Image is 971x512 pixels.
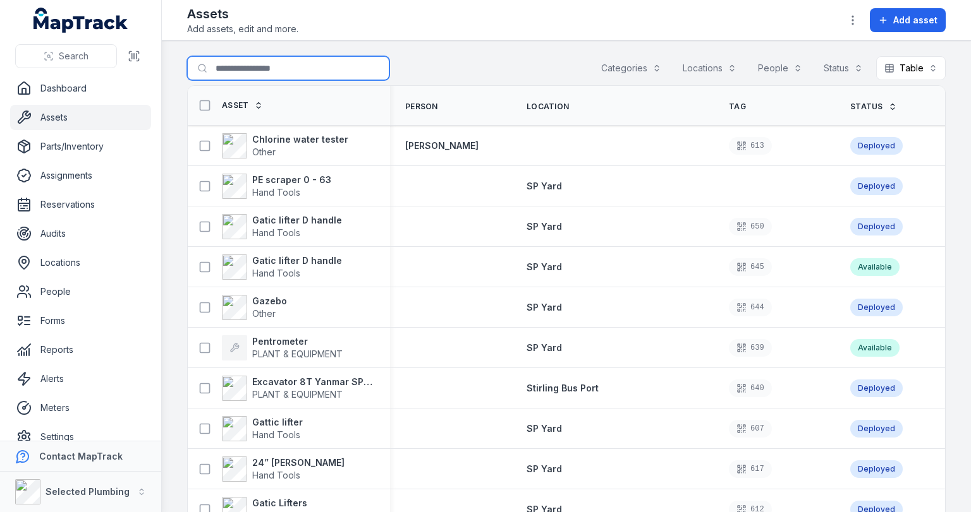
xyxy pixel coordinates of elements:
[10,424,151,449] a: Settings
[10,134,151,159] a: Parts/Inventory
[729,420,772,438] div: 607
[729,258,772,276] div: 645
[252,429,300,440] span: Hand Tools
[222,174,331,199] a: PE scraper 0 - 63Hand Tools
[729,299,772,316] div: 644
[750,56,810,80] button: People
[893,14,937,27] span: Add asset
[850,379,903,397] div: Deployed
[527,261,562,272] span: SP Yard
[527,302,562,313] span: SP Yard
[252,308,276,319] span: Other
[252,335,343,348] strong: Pentrometer
[222,133,348,158] a: Chlorine water testerOther
[527,423,562,434] span: SP Yard
[815,56,871,80] button: Status
[46,486,130,497] strong: Selected Plumbing
[10,221,151,246] a: Audits
[252,268,300,278] span: Hand Tools
[527,221,562,232] span: SP Yard
[252,254,342,267] strong: Gatic lifter D handle
[252,133,348,146] strong: Chlorine water tester
[527,261,562,273] a: SP Yard
[850,137,903,155] div: Deployed
[10,192,151,217] a: Reservations
[876,56,946,80] button: Table
[252,376,375,388] strong: Excavator 8T Yanmar SP025
[10,105,151,130] a: Assets
[729,137,772,155] div: 613
[850,420,903,438] div: Deployed
[850,258,900,276] div: Available
[252,174,331,186] strong: PE scraper 0 - 63
[34,8,128,33] a: MapTrack
[222,376,375,401] a: Excavator 8T Yanmar SP025PLANT & EQUIPMENT
[222,254,342,280] a: Gatic lifter D handleHand Tools
[252,348,343,359] span: PLANT & EQUIPMENT
[252,187,300,198] span: Hand Tools
[222,100,249,110] span: Asset
[252,389,343,400] span: PLANT & EQUIPMENT
[252,227,300,238] span: Hand Tools
[527,342,562,354] a: SP Yard
[527,383,599,393] span: Stirling Bus Port
[222,416,303,441] a: Gattic lifterHand Tools
[527,102,569,112] span: Location
[850,339,900,357] div: Available
[527,181,562,191] span: SP Yard
[252,456,345,469] strong: 24” [PERSON_NAME]
[222,335,343,360] a: PentrometerPLANT & EQUIPMENT
[729,102,746,112] span: Tag
[10,163,151,188] a: Assignments
[252,146,276,157] span: Other
[10,366,151,391] a: Alerts
[252,416,303,429] strong: Gattic lifter
[252,295,287,307] strong: Gazebo
[222,214,342,239] a: Gatic lifter D handleHand Tools
[222,100,263,110] a: Asset
[252,470,300,480] span: Hand Tools
[10,337,151,362] a: Reports
[10,279,151,304] a: People
[405,102,438,112] span: Person
[850,102,883,112] span: Status
[850,102,897,112] a: Status
[527,463,562,475] a: SP Yard
[187,5,298,23] h2: Assets
[527,463,562,474] span: SP Yard
[222,295,287,320] a: GazeboOther
[729,460,772,478] div: 617
[527,220,562,233] a: SP Yard
[252,214,342,227] strong: Gatic lifter D handle
[729,379,772,397] div: 640
[850,218,903,235] div: Deployed
[39,451,123,461] strong: Contact MapTrack
[187,23,298,35] span: Add assets, edit and more.
[527,382,599,395] a: Stirling Bus Port
[870,8,946,32] button: Add asset
[10,250,151,275] a: Locations
[527,342,562,353] span: SP Yard
[850,177,903,195] div: Deployed
[405,140,479,152] a: [PERSON_NAME]
[10,395,151,420] a: Meters
[252,497,307,509] strong: Gatic Lifters
[15,44,117,68] button: Search
[850,460,903,478] div: Deployed
[10,308,151,333] a: Forms
[59,50,89,63] span: Search
[729,218,772,235] div: 650
[527,180,562,193] a: SP Yard
[729,339,772,357] div: 639
[10,76,151,101] a: Dashboard
[850,299,903,316] div: Deployed
[527,301,562,314] a: SP Yard
[222,456,345,482] a: 24” [PERSON_NAME]Hand Tools
[527,422,562,435] a: SP Yard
